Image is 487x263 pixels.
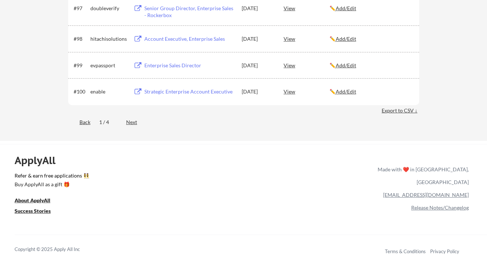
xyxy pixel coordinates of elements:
[90,35,127,43] div: hitachisolutions
[330,5,413,12] div: ✏️
[284,59,330,72] div: View
[430,248,459,254] a: Privacy Policy
[336,88,356,95] u: Add/Edit
[15,182,87,187] div: Buy ApplyAll as a gift 🎁
[15,197,61,206] a: About ApplyAll
[90,5,127,12] div: doubleverify
[144,88,235,95] div: Strategic Enterprise Account Executive
[15,207,61,216] a: Success Stories
[74,35,88,43] div: #98
[15,246,98,253] div: Copyright © 2025 Apply All Inc
[330,88,413,95] div: ✏️
[15,173,225,181] a: Refer & earn free applications 👯‍♀️
[74,62,88,69] div: #99
[242,88,274,95] div: [DATE]
[382,107,419,114] div: Export to CSV ↓
[330,35,413,43] div: ✏️
[15,197,50,203] u: About ApplyAll
[90,88,127,95] div: enable
[144,5,235,19] div: Senior Group Director, Enterprise Sales - Rockerbox
[15,208,51,214] u: Success Stories
[74,5,88,12] div: #97
[375,163,469,188] div: Made with ❤️ in [GEOGRAPHIC_DATA], [GEOGRAPHIC_DATA]
[74,88,88,95] div: #100
[144,62,235,69] div: Enterprise Sales Director
[68,119,90,126] div: Back
[144,35,235,43] div: Account Executive, Enterprise Sales
[336,36,356,42] u: Add/Edit
[336,5,356,11] u: Add/Edit
[284,32,330,45] div: View
[15,154,64,167] div: ApplyAll
[336,62,356,68] u: Add/Edit
[242,5,274,12] div: [DATE]
[126,119,145,126] div: Next
[284,1,330,15] div: View
[15,181,87,190] a: Buy ApplyAll as a gift 🎁
[330,62,413,69] div: ✏️
[242,35,274,43] div: [DATE]
[284,85,330,98] div: View
[99,119,117,126] div: 1 / 4
[411,204,469,211] a: Release Notes/Changelog
[383,192,469,198] a: [EMAIL_ADDRESS][DOMAIN_NAME]
[242,62,274,69] div: [DATE]
[90,62,127,69] div: evpassport
[385,248,426,254] a: Terms & Conditions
